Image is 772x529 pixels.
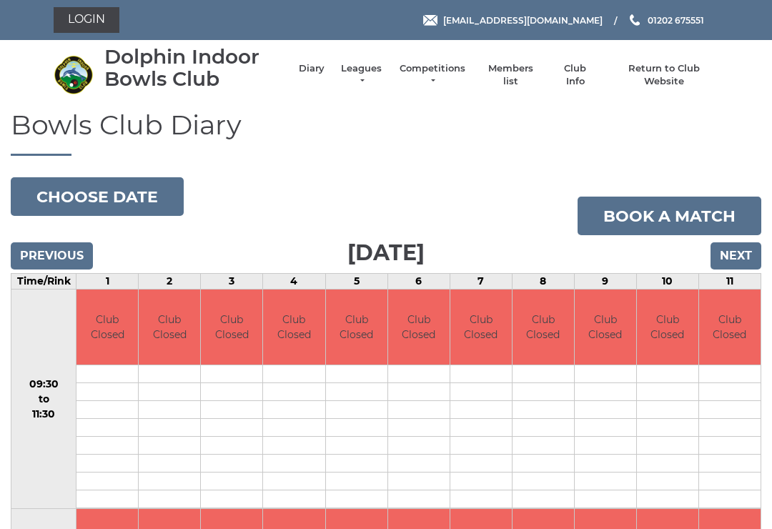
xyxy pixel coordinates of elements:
input: Previous [11,242,93,270]
a: Login [54,7,119,33]
td: 3 [201,274,263,290]
td: 4 [263,274,325,290]
img: Dolphin Indoor Bowls Club [54,55,93,94]
img: Phone us [630,14,640,26]
button: Choose date [11,177,184,216]
td: 5 [325,274,387,290]
a: Book a match [578,197,761,235]
a: Members list [480,62,540,88]
td: 7 [450,274,512,290]
input: Next [711,242,761,270]
td: Time/Rink [11,274,76,290]
span: [EMAIL_ADDRESS][DOMAIN_NAME] [443,14,603,25]
td: 2 [139,274,201,290]
td: Club Closed [388,290,450,365]
td: Club Closed [450,290,512,365]
a: Email [EMAIL_ADDRESS][DOMAIN_NAME] [423,14,603,27]
a: Diary [299,62,325,75]
td: Club Closed [263,290,325,365]
td: Club Closed [201,290,262,365]
td: Club Closed [139,290,200,365]
a: Leagues [339,62,384,88]
td: Club Closed [326,290,387,365]
td: 6 [387,274,450,290]
h1: Bowls Club Diary [11,110,761,157]
td: 1 [76,274,139,290]
td: 9 [574,274,636,290]
td: 8 [512,274,574,290]
a: Club Info [555,62,596,88]
td: 09:30 to 11:30 [11,290,76,509]
td: Club Closed [76,290,138,365]
td: 11 [698,274,761,290]
img: Email [423,15,437,26]
div: Dolphin Indoor Bowls Club [104,46,284,90]
a: Competitions [398,62,467,88]
span: 01202 675551 [648,14,704,25]
td: Club Closed [699,290,761,365]
td: Club Closed [513,290,574,365]
a: Return to Club Website [610,62,718,88]
a: Phone us 01202 675551 [628,14,704,27]
td: Club Closed [575,290,636,365]
td: Club Closed [637,290,698,365]
td: 10 [636,274,698,290]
